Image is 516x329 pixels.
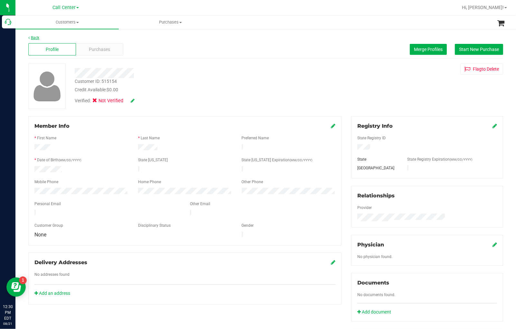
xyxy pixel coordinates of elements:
[34,272,70,277] label: No addresses found
[119,19,222,25] span: Purchases
[242,223,254,228] label: Gender
[242,157,313,163] label: State [US_STATE] Expiration
[357,280,389,286] span: Documents
[89,46,110,53] span: Purchases
[352,165,402,171] div: [GEOGRAPHIC_DATA]
[30,70,64,103] img: user-icon.png
[357,123,393,129] span: Registry Info
[15,19,119,25] span: Customers
[34,123,70,129] span: Member Info
[34,179,58,185] label: Mobile Phone
[34,201,61,207] label: Personal Email
[75,97,135,105] div: Verified:
[190,201,210,207] label: Other Email
[357,309,394,315] a: Add document
[75,78,117,85] div: Customer ID: 515154
[459,47,499,52] span: Start New Purchase
[460,64,503,75] button: Flagto Delete
[450,158,472,161] span: (MM/DD/YYYY)
[19,276,27,284] iframe: Resource center unread badge
[34,291,70,296] a: Add an address
[5,19,11,25] inline-svg: Call Center
[37,135,56,141] label: First Name
[138,223,171,228] label: Disciplinary Status
[52,5,76,10] span: Call Center
[357,193,395,199] span: Relationships
[141,135,160,141] label: Last Name
[414,47,443,52] span: Merge Profiles
[107,87,118,92] span: $0.00
[357,205,372,211] label: provider
[357,254,392,259] span: No physician found.
[352,156,402,162] div: State
[357,293,395,297] span: No documents found.
[59,158,81,162] span: (MM/DD/YYYY)
[455,44,503,55] button: Start New Purchase
[34,232,46,238] span: None
[99,97,124,105] span: Not Verified
[462,5,504,10] span: Hi, [PERSON_NAME]!
[34,223,63,228] label: Customer Group
[410,44,447,55] button: Merge Profiles
[37,157,81,163] label: Date of Birth
[28,35,39,40] a: Back
[3,321,13,326] p: 08/21
[3,304,13,321] p: 12:30 PM EDT
[407,156,472,162] label: State Registry Expiration
[6,277,26,297] iframe: Resource center
[34,259,87,265] span: Delivery Addresses
[138,179,161,185] label: Home Phone
[242,135,269,141] label: Preferred Name
[242,179,263,185] label: Other Phone
[290,158,313,162] span: (MM/DD/YYYY)
[357,135,386,141] label: State Registry ID
[75,86,307,93] div: Credit Available:
[46,46,59,53] span: Profile
[119,15,222,29] a: Purchases
[138,157,168,163] label: State [US_STATE]
[15,15,119,29] a: Customers
[357,242,384,248] span: Physician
